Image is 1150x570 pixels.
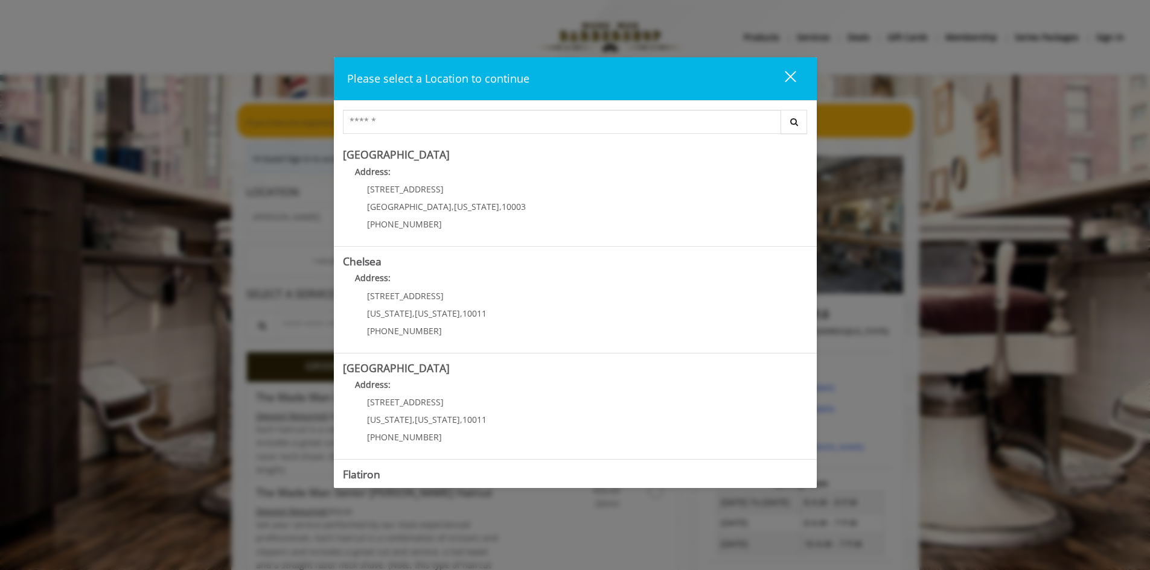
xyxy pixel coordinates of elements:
[412,414,415,425] span: ,
[787,118,801,126] i: Search button
[462,414,487,425] span: 10011
[355,379,391,390] b: Address:
[499,201,502,212] span: ,
[343,254,382,268] b: Chelsea
[462,308,487,319] span: 10011
[343,147,450,162] b: [GEOGRAPHIC_DATA]
[355,272,391,283] b: Address:
[347,71,529,86] span: Please select a Location to continue
[343,467,380,481] b: Flatiron
[343,110,781,134] input: Search Center
[367,325,442,337] span: [PHONE_NUMBER]
[343,110,808,140] div: Center Select
[415,414,460,425] span: [US_STATE]
[367,290,444,302] span: [STREET_ADDRESS]
[415,308,460,319] span: [US_STATE]
[367,218,442,230] span: [PHONE_NUMBER]
[771,70,795,88] div: close dialog
[412,308,415,319] span: ,
[762,66,803,91] button: close dialog
[460,308,462,319] span: ,
[367,308,412,319] span: [US_STATE]
[367,396,444,408] span: [STREET_ADDRESS]
[367,183,444,195] span: [STREET_ADDRESS]
[452,201,454,212] span: ,
[367,431,442,443] span: [PHONE_NUMBER]
[367,201,452,212] span: [GEOGRAPHIC_DATA]
[355,166,391,177] b: Address:
[502,201,526,212] span: 10003
[460,414,462,425] span: ,
[367,414,412,425] span: [US_STATE]
[454,201,499,212] span: [US_STATE]
[343,361,450,375] b: [GEOGRAPHIC_DATA]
